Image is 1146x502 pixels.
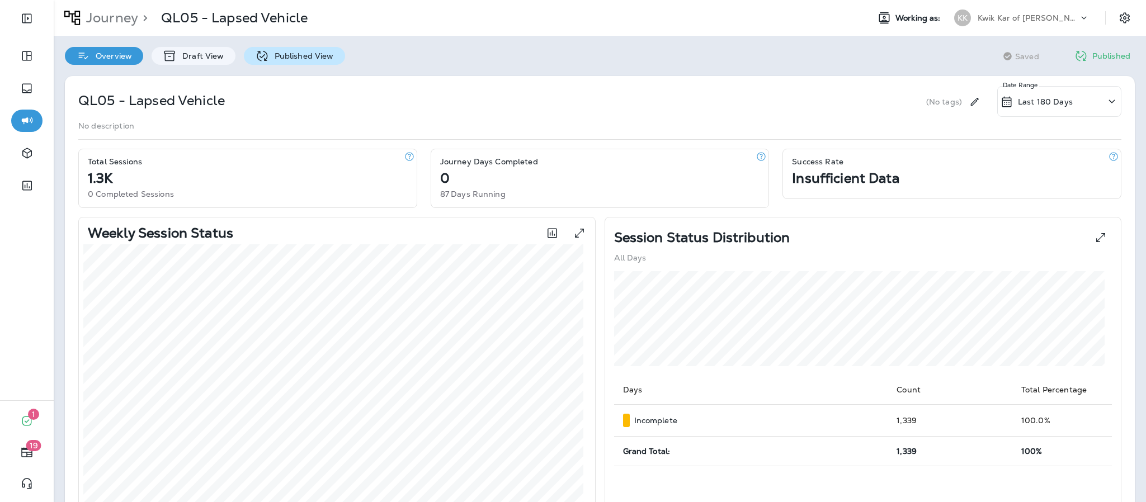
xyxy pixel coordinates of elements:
[1115,8,1135,28] button: Settings
[1003,80,1039,89] p: Date Range
[26,440,41,451] span: 19
[11,7,43,30] button: Expand Sidebar
[11,441,43,463] button: 19
[11,410,43,432] button: 1
[138,10,148,26] p: >
[82,10,138,26] p: Journey
[978,13,1078,22] p: Kwik Kar of [PERSON_NAME]
[28,409,39,420] span: 1
[954,10,971,26] div: KK
[161,10,308,26] p: QL05 - Lapsed Vehicle
[895,13,943,23] span: Working as:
